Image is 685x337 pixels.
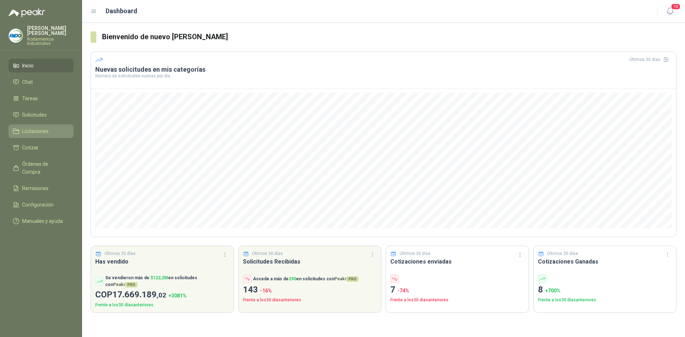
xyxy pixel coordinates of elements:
span: -74 % [397,288,409,293]
span: Tareas [22,95,38,102]
a: Manuales y ayuda [9,214,73,228]
a: Configuración [9,198,73,211]
p: Últimos 30 días [547,250,578,257]
p: [PERSON_NAME] [PERSON_NAME] [27,26,73,36]
p: 7 [390,283,524,297]
a: Chat [9,75,73,89]
h3: Nuevas solicitudes en mis categorías [95,65,672,74]
p: Se vendieron más de en solicitudes con [105,275,229,288]
span: PRO [346,276,359,282]
h1: Dashboard [106,6,137,16]
span: PRO [125,282,137,287]
span: Configuración [22,201,54,209]
img: Logo peakr [9,9,45,17]
h3: Bienvenido de nuevo [PERSON_NAME] [102,31,676,42]
span: Remisiones [22,184,49,192]
span: Inicio [22,62,34,70]
h3: Has vendido [95,257,229,266]
a: Inicio [9,59,73,72]
span: + 3081 % [168,293,187,298]
span: -16 % [260,288,272,293]
div: Últimos 30 días [629,54,672,65]
p: 143 [243,283,377,297]
h3: Cotizaciones enviadas [390,257,524,266]
a: Cotizar [9,141,73,154]
span: $ 122,2M [151,275,168,280]
p: Número de solicitudes nuevas por día [95,74,672,78]
p: Accede a más de en solicitudes con [253,276,359,282]
p: Frente a los 30 días anteriores [95,302,229,308]
p: COP [95,288,229,302]
button: 10 [664,5,676,18]
p: Frente a los 30 días anteriores [538,297,672,303]
a: Tareas [9,92,73,105]
span: Peakr [113,282,137,287]
a: Solicitudes [9,108,73,122]
span: Solicitudes [22,111,47,119]
a: Órdenes de Compra [9,157,73,179]
h3: Solicitudes Recibidas [243,257,377,266]
span: Licitaciones [22,127,49,135]
h3: Cotizaciones Ganadas [538,257,672,266]
span: + 700 % [545,288,560,293]
img: Company Logo [9,29,22,42]
p: Últimos 30 días [400,250,431,257]
span: 290 [289,276,296,281]
p: Frente a los 30 días anteriores [243,297,377,303]
span: Manuales y ayuda [22,217,63,225]
p: Últimos 30 días [105,250,136,257]
span: Peakr [334,276,359,281]
span: Órdenes de Compra [22,160,67,176]
span: ,02 [157,291,166,299]
p: Rodamientos Industriales [27,37,73,46]
p: Últimos 30 días [252,250,283,257]
a: Remisiones [9,182,73,195]
span: Cotizar [22,144,39,152]
span: 10 [671,3,681,10]
p: Frente a los 30 días anteriores [390,297,524,303]
span: Chat [22,78,33,86]
a: Licitaciones [9,124,73,138]
p: 8 [538,283,672,297]
span: 17.669.189 [112,290,166,300]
